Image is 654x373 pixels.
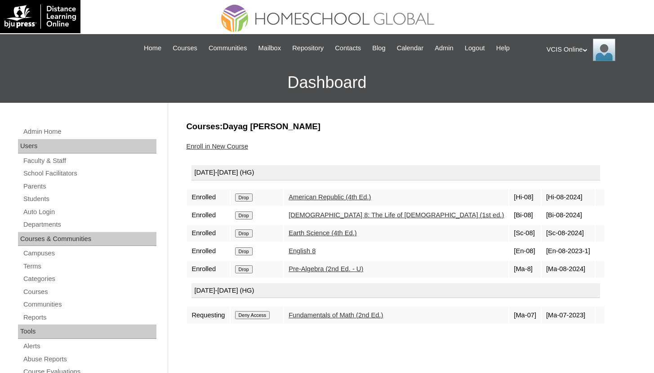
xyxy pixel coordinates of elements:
a: Repository [288,43,328,53]
a: Students [22,193,156,205]
a: Enroll in New Course [186,143,248,150]
span: Home [144,43,161,53]
td: [Ma-07-2023] [542,307,595,324]
span: Help [496,43,510,53]
td: Enrolled [187,207,229,224]
a: [DEMOGRAPHIC_DATA] 8: The Life of [DEMOGRAPHIC_DATA] (1st ed.) [289,211,504,219]
a: Courses [168,43,202,53]
td: [En-08] [509,243,541,260]
a: Parents [22,181,156,192]
input: Drop [235,229,253,237]
td: [En-08-2023-1] [542,243,595,260]
img: VCIS Online Admin [593,39,615,61]
a: Auto Login [22,206,156,218]
a: Fundamentals of Math (2nd Ed.) [289,312,383,319]
td: [Sc-08-2024] [542,225,595,242]
a: Categories [22,273,156,285]
a: Pre-Algebra (2nd Ed. - U) [289,265,363,272]
td: [Ma-08-2024] [542,261,595,278]
input: Drop [235,193,253,202]
input: Drop [235,265,253,273]
div: VCIS Online [547,39,645,61]
a: Alerts [22,341,156,352]
a: Blog [368,43,390,53]
h3: Dashboard [4,62,650,103]
a: Faculty & Staff [22,155,156,167]
a: Help [492,43,514,53]
a: American Republic (4th Ed.) [289,193,371,201]
a: Admin Home [22,126,156,137]
a: Contacts [330,43,365,53]
h3: Courses:Dayag [PERSON_NAME] [186,121,631,132]
td: [Sc-08] [509,225,541,242]
td: [Ma-07] [509,307,541,324]
a: School Facilitators [22,168,156,179]
a: Calendar [392,43,428,53]
a: Communities [204,43,252,53]
td: [Hi-08-2024] [542,189,595,206]
a: Campuses [22,248,156,259]
div: [DATE]-[DATE] (HG) [191,283,600,298]
span: Courses [173,43,197,53]
a: Reports [22,312,156,323]
div: [DATE]-[DATE] (HG) [191,165,600,180]
td: Enrolled [187,261,229,278]
a: Mailbox [254,43,286,53]
td: [Ma-8] [509,261,541,278]
a: Terms [22,261,156,272]
td: Enrolled [187,189,229,206]
a: Home [139,43,166,53]
a: English 8 [289,247,316,255]
img: logo-white.png [4,4,76,29]
span: Communities [209,43,247,53]
div: Users [18,139,156,154]
a: Departments [22,219,156,230]
a: Earth Science (4th Ed.) [289,229,357,237]
td: [Bi-08] [509,207,541,224]
input: Drop [235,247,253,255]
td: Enrolled [187,225,229,242]
div: Tools [18,325,156,339]
span: Admin [435,43,454,53]
span: Repository [292,43,324,53]
span: Calendar [397,43,423,53]
input: Drop [235,211,253,219]
td: [Bi-08-2024] [542,207,595,224]
a: Admin [430,43,458,53]
a: Communities [22,299,156,310]
td: [Hi-08] [509,189,541,206]
span: Logout [465,43,485,53]
a: Logout [460,43,489,53]
a: Courses [22,286,156,298]
a: Abuse Reports [22,354,156,365]
td: Requesting [187,307,229,324]
span: Blog [372,43,385,53]
input: Deny Access [235,311,270,319]
span: Mailbox [258,43,281,53]
span: Contacts [335,43,361,53]
div: Courses & Communities [18,232,156,246]
td: Enrolled [187,243,229,260]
